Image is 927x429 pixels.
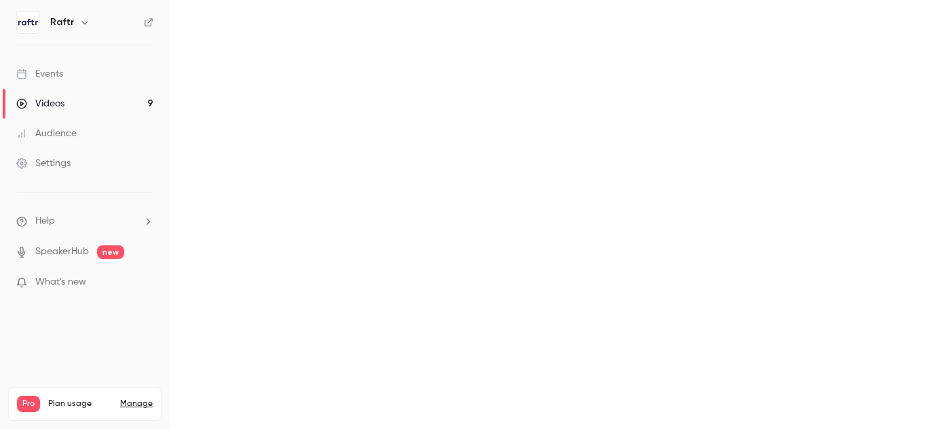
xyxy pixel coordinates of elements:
[120,399,153,409] a: Manage
[16,97,64,110] div: Videos
[137,277,153,289] iframe: Noticeable Trigger
[16,127,77,140] div: Audience
[16,157,71,170] div: Settings
[17,12,39,33] img: Raftr
[16,67,63,81] div: Events
[35,214,55,228] span: Help
[50,16,74,29] h6: Raftr
[35,245,89,259] a: SpeakerHub
[17,396,40,412] span: Pro
[35,275,86,289] span: What's new
[48,399,112,409] span: Plan usage
[16,214,153,228] li: help-dropdown-opener
[97,245,124,259] span: new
